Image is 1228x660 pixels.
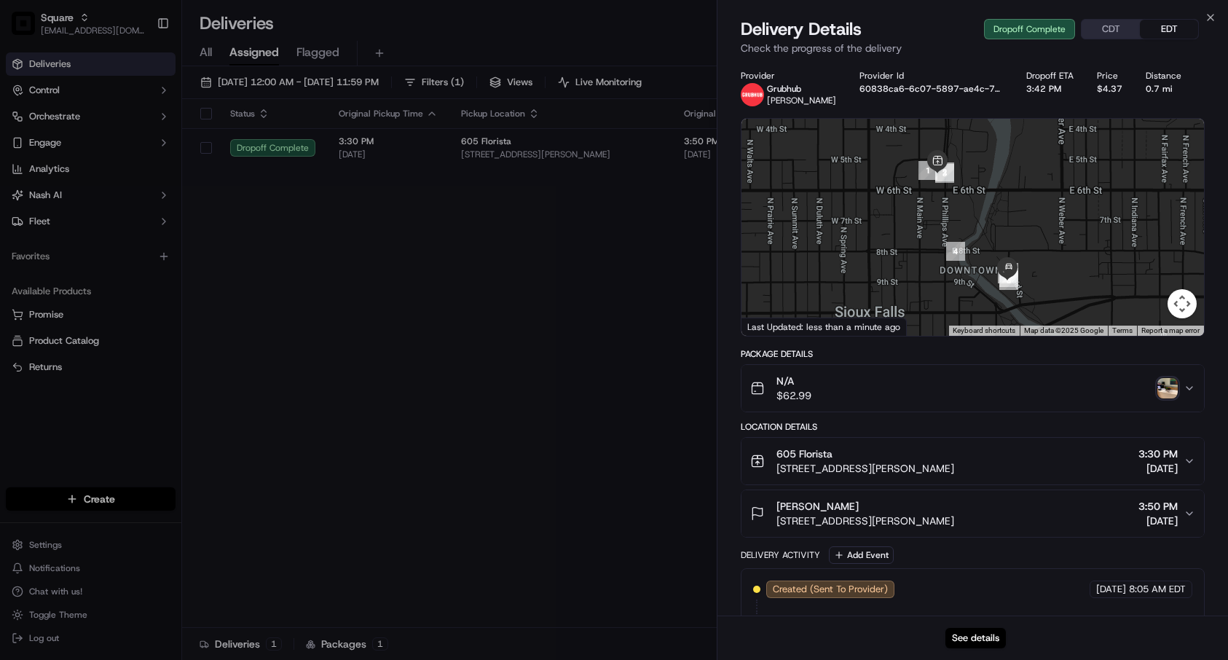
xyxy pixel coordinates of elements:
[741,17,862,41] span: Delivery Details
[741,70,836,82] div: Provider
[1138,514,1178,528] span: [DATE]
[776,514,954,528] span: [STREET_ADDRESS][PERSON_NAME]
[859,83,1004,95] button: 60838ca6-6c07-5897-ae4c-7bbe38389f4e
[1096,583,1126,596] span: [DATE]
[776,461,954,476] span: [STREET_ADDRESS][PERSON_NAME]
[935,164,954,183] div: 3
[741,41,1205,55] p: Check the progress of the delivery
[741,490,1205,537] button: [PERSON_NAME][STREET_ADDRESS][PERSON_NAME]3:50 PM[DATE]
[745,317,793,336] img: Google
[1024,326,1103,334] span: Map data ©2025 Google
[1140,20,1198,39] button: EDT
[1082,20,1140,39] button: CDT
[745,317,793,336] a: Open this area in Google Maps (opens a new window)
[767,95,836,106] span: [PERSON_NAME]
[1097,83,1122,95] div: $4.37
[1138,447,1178,461] span: 3:30 PM
[776,447,833,461] span: 605 Florista
[1129,583,1186,596] span: 8:05 AM EDT
[945,628,1006,648] button: See details
[741,365,1205,412] button: N/A$62.99photo_proof_of_delivery image
[767,83,836,95] p: Grubhub
[741,348,1205,360] div: Package Details
[1141,326,1200,334] a: Report a map error
[953,326,1015,336] button: Keyboard shortcuts
[859,70,1004,82] div: Provider Id
[1146,83,1181,95] div: 0.7 mi
[741,549,820,561] div: Delivery Activity
[773,583,888,596] span: Created (Sent To Provider)
[1146,70,1181,82] div: Distance
[741,318,907,336] div: Last Updated: less than a minute ago
[1097,70,1122,82] div: Price
[1157,378,1178,398] img: photo_proof_of_delivery image
[741,83,764,106] img: 5e692f75ce7d37001a5d71f1
[918,161,937,180] div: 1
[776,388,811,403] span: $62.99
[1026,83,1074,95] div: 3:42 PM
[741,421,1205,433] div: Location Details
[1138,499,1178,514] span: 3:50 PM
[741,438,1205,484] button: 605 Florista[STREET_ADDRESS][PERSON_NAME]3:30 PM[DATE]
[829,546,894,564] button: Add Event
[1026,70,1074,82] div: Dropoff ETA
[1168,289,1197,318] button: Map camera controls
[1112,326,1133,334] a: Terms (opens in new tab)
[776,374,811,388] span: N/A
[776,499,859,514] span: [PERSON_NAME]
[1138,461,1178,476] span: [DATE]
[946,242,965,261] div: 4
[999,271,1018,290] div: 8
